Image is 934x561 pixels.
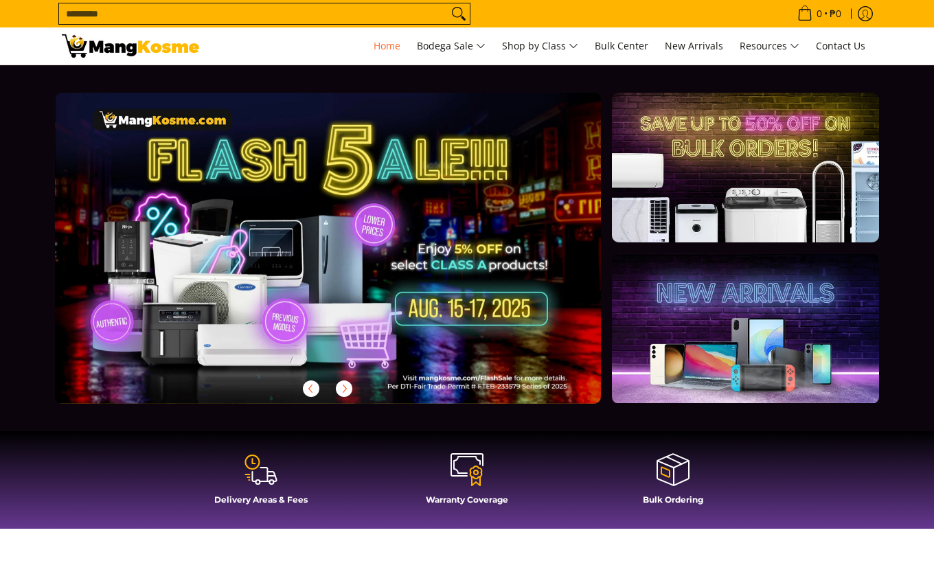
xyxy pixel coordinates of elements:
button: Next [329,374,359,404]
span: Bodega Sale [417,38,486,55]
a: Bulk Ordering [577,452,769,515]
span: ₱0 [828,9,843,19]
a: Bodega Sale [410,27,492,65]
a: New Arrivals [658,27,730,65]
a: Shop by Class [495,27,585,65]
img: Mang Kosme: Your Home Appliances Warehouse Sale Partner! [62,34,199,58]
span: Bulk Center [595,39,648,52]
h4: Bulk Ordering [577,494,769,505]
h4: Warranty Coverage [371,494,563,505]
span: Home [374,39,400,52]
a: Bulk Center [588,27,655,65]
nav: Main Menu [213,27,872,65]
span: Contact Us [816,39,865,52]
a: More [55,93,645,426]
button: Search [448,3,470,24]
span: Shop by Class [502,38,578,55]
span: • [793,6,845,21]
h4: Delivery Areas & Fees [165,494,357,505]
a: Resources [733,27,806,65]
span: New Arrivals [665,39,723,52]
span: Resources [740,38,799,55]
a: Delivery Areas & Fees [165,452,357,515]
a: Home [367,27,407,65]
span: 0 [815,9,824,19]
a: Warranty Coverage [371,452,563,515]
button: Previous [296,374,326,404]
a: Contact Us [809,27,872,65]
